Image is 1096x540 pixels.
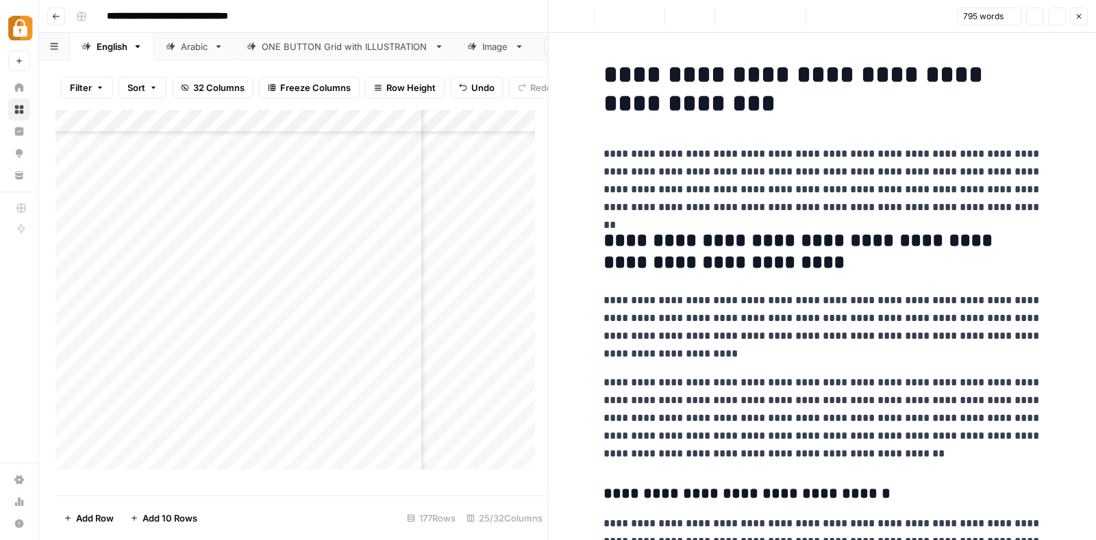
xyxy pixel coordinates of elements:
div: 25/32 Columns [461,507,548,529]
span: Undo [471,81,495,94]
button: Add 10 Rows [122,507,206,529]
button: Undo [450,77,503,99]
span: Add 10 Rows [142,511,197,525]
span: Freeze Columns [280,81,351,94]
button: Row Height [365,77,445,99]
div: ONE BUTTON Grid with ILLUSTRATION [262,40,429,53]
a: Settings [8,469,30,491]
div: Arabic [181,40,208,53]
span: Add Row [76,511,114,525]
div: Image [482,40,509,53]
button: 795 words [957,8,1022,25]
button: Redo [509,77,561,99]
span: Sort [127,81,145,94]
a: ONE BUTTON Grid with ILLUSTRATION [235,33,456,60]
span: 32 Columns [193,81,245,94]
span: Redo [530,81,552,94]
a: Your Data [8,164,30,186]
img: Adzz Logo [8,16,33,40]
span: Row Height [386,81,436,94]
button: Workspace: Adzz [8,11,30,45]
a: Home [8,77,30,99]
a: Browse [8,99,30,120]
button: Add Row [55,507,122,529]
span: 795 words [963,10,1004,23]
a: Image [456,33,536,60]
div: English [97,40,127,53]
button: Freeze Columns [259,77,360,99]
div: 177 Rows [401,507,461,529]
a: Insights [8,120,30,142]
a: Arabic [154,33,235,60]
button: Sort [119,77,166,99]
a: English [70,33,154,60]
span: Filter [70,81,92,94]
button: Help + Support [8,513,30,535]
button: 32 Columns [172,77,253,99]
a: Usage [8,491,30,513]
button: Filter [61,77,113,99]
a: Opportunities [8,142,30,164]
